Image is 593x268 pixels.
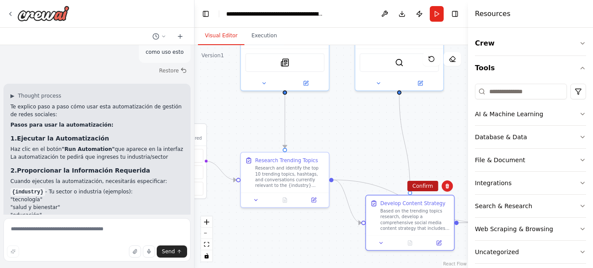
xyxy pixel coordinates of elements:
g: Edge from c1cce634-f3c8-4c80-94f9-2d6c222e65c7 to 6dd68478-5a3c-4201-8bb1-7093bfb2a115 [281,95,288,148]
p: Te explico paso a paso cómo usar esta automatización de gestión de redes sociales: [10,103,184,118]
button: Execution [244,27,284,45]
button: Open in side panel [301,196,326,204]
div: Uncategorized [475,248,519,256]
div: TriggersNo triggers configured [133,123,207,199]
strong: Proporcionar la Información Requerida [17,167,150,174]
button: Web Scraping & Browsing [475,218,586,240]
div: Database & Data [475,133,527,141]
img: SerperDevTool [395,58,404,67]
button: Upload files [129,245,141,258]
button: Uncategorized [475,241,586,263]
button: zoom out [201,228,212,239]
g: Edge from 6dd68478-5a3c-4201-8bb1-7093bfb2a115 to e939a92b-61ac-48f7-abe5-b13559b7f190 [333,176,361,226]
button: toggle interactivity [201,250,212,261]
div: Version 1 [201,52,224,59]
p: Cuando ejecutes la automatización, necesitarás especificar: [10,177,184,185]
button: Send [157,245,187,258]
button: Integrations [475,172,586,194]
button: Hide right sidebar [449,8,461,20]
div: Web Scraping & Browsing [475,225,553,233]
button: No output available [270,196,300,204]
strong: "Run Automation" [62,146,115,152]
li: - Tu sector o industria (ejemplos): [10,188,184,242]
button: Tools [475,56,586,80]
h4: Resources [475,9,511,19]
button: Open in side panel [286,79,326,88]
button: Click to speak your automation idea [143,245,155,258]
div: AI & Machine Learning [475,110,543,118]
li: "salud y bienestar" [10,203,184,211]
span: ▶ [10,92,14,99]
img: Logo [17,6,69,21]
div: Integrations [475,179,511,187]
strong: Pasos para usar la automatización: [10,122,113,128]
button: Delete node [441,180,453,192]
div: Develop Content Strategy [380,200,445,207]
button: Improve this prompt [7,245,19,258]
button: Start a new chat [173,31,187,42]
button: Switch to previous chat [149,31,170,42]
div: Develop Content StrategyBased on the trending topics research, develop a comprehensive social med... [365,195,455,251]
g: Edge from c8e6007e-3766-4e11-88ff-b30844d0e42a to e939a92b-61ac-48f7-abe5-b13559b7f190 [395,95,413,191]
div: Search & Research [475,202,532,210]
img: SerplyNewsSearchTool [280,58,289,67]
code: {industry} [10,188,45,196]
h3: Triggers [154,128,202,135]
button: Open in side panel [427,239,451,247]
strong: Ejecutar la Automatización [17,135,109,142]
span: Thought process [18,92,61,99]
span: Send [162,248,175,255]
li: Haz clic en el botón que aparece en la interfaz [10,145,184,153]
button: Open in side panel [400,79,440,88]
button: zoom in [201,216,212,228]
li: La automatización te pedirá que ingreses tu industria/sector [10,153,184,161]
div: Based on the trending topics research, develop a comprehensive social media content strategy that... [380,208,450,231]
button: Database & Data [475,126,586,148]
div: File & Document [475,156,525,164]
h3: 1. [10,134,184,143]
button: Crew [475,31,586,56]
button: Restore [155,65,191,77]
div: Research Trending Topics [255,157,318,164]
p: como uso esto [146,48,184,56]
button: Confirm [407,181,438,191]
p: No triggers configured [154,135,202,141]
button: fit view [201,239,212,250]
li: "tecnología" [10,196,184,203]
button: Hide left sidebar [200,8,212,20]
div: Research Trending TopicsResearch and identify the top 10 trending topics, hashtags, and conversat... [240,152,329,208]
button: No output available [395,239,425,247]
a: React Flow attribution [443,261,467,266]
button: AI & Machine Learning [475,103,586,125]
button: Visual Editor [198,27,244,45]
h3: 2. [10,166,184,175]
div: Research and identify the top 10 trending topics, hashtags, and conversations currently relevant ... [255,165,325,188]
li: "educación" [10,211,184,219]
nav: breadcrumb [226,10,324,18]
button: Search & Research [475,195,586,217]
div: React Flow controls [201,216,212,261]
button: File & Document [475,149,586,171]
button: ▶Thought process [10,92,61,99]
g: Edge from triggers to 6dd68478-5a3c-4201-8bb1-7093bfb2a115 [205,157,236,183]
div: SerperDevTool [355,9,444,91]
div: SerplyNewsSearchTool [240,9,329,91]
